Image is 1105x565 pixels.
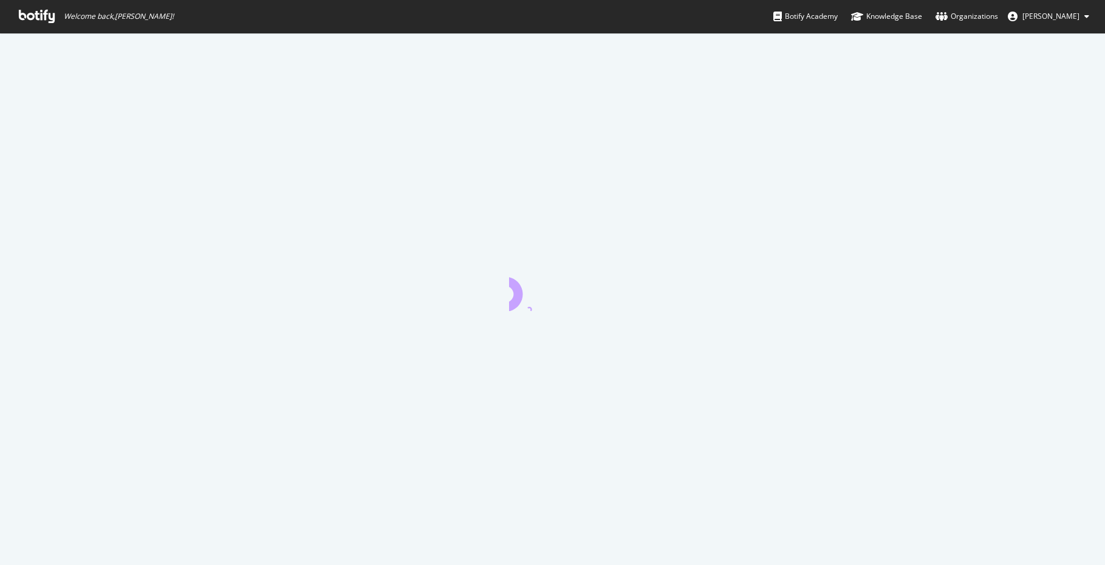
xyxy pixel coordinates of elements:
div: animation [509,267,597,311]
div: Organizations [936,10,998,22]
div: Knowledge Base [851,10,922,22]
button: [PERSON_NAME] [998,7,1099,26]
span: Welcome back, [PERSON_NAME] ! [64,12,174,21]
span: Neena Pai [1022,11,1079,21]
div: Botify Academy [773,10,838,22]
